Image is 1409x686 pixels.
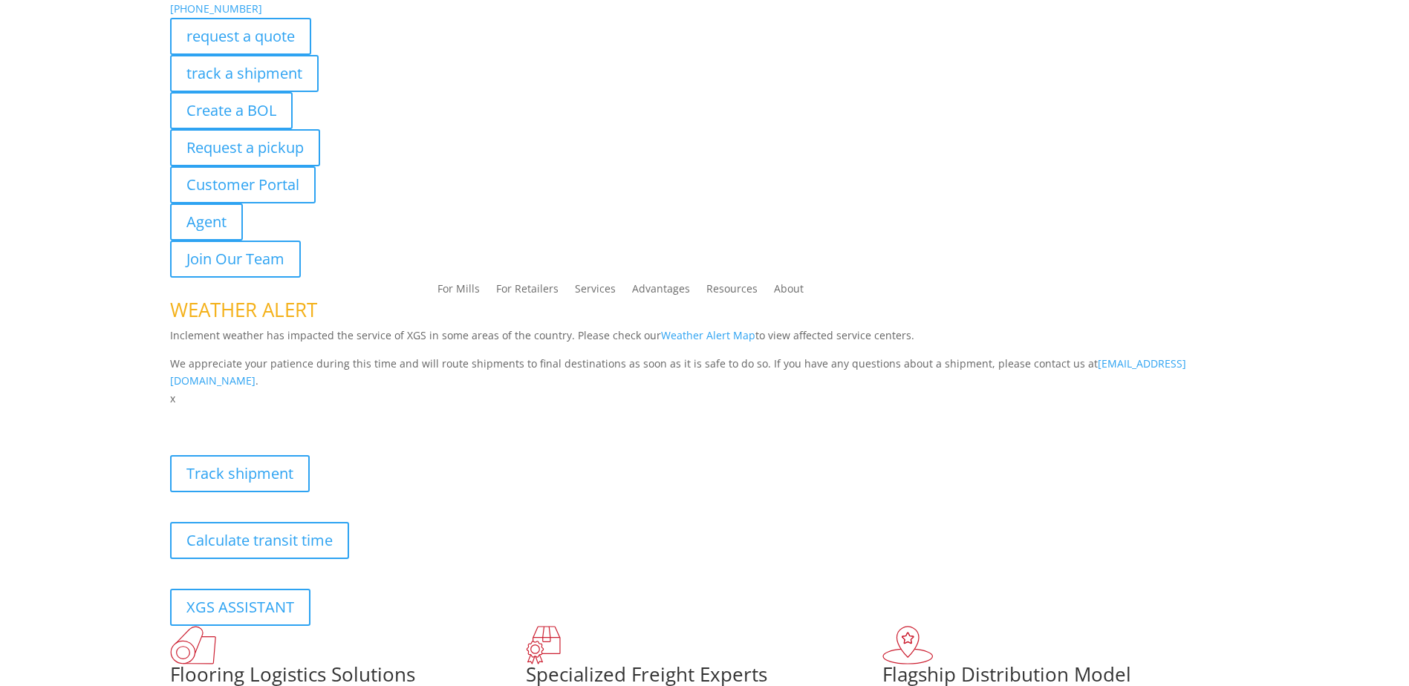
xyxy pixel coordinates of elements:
a: Weather Alert Map [661,328,755,342]
a: Customer Portal [170,166,316,203]
p: x [170,390,1240,408]
img: xgs-icon-flagship-distribution-model-red [882,626,934,664]
span: WEATHER ALERT [170,296,317,323]
a: Services [575,284,616,300]
a: track a shipment [170,55,319,92]
p: We appreciate your patience during this time and will route shipments to final destinations as so... [170,355,1240,391]
p: Inclement weather has impacted the service of XGS in some areas of the country. Please check our ... [170,327,1240,355]
a: Create a BOL [170,92,293,129]
img: xgs-icon-focused-on-flooring-red [526,626,561,664]
a: Calculate transit time [170,522,349,559]
a: Request a pickup [170,129,320,166]
a: Advantages [632,284,690,300]
a: XGS ASSISTANT [170,589,310,626]
a: Resources [706,284,758,300]
a: About [774,284,804,300]
a: Track shipment [170,455,310,492]
a: For Mills [437,284,480,300]
img: xgs-icon-total-supply-chain-intelligence-red [170,626,216,664]
a: request a quote [170,18,311,55]
b: Visibility, transparency, and control for your entire supply chain. [170,410,501,424]
a: Agent [170,203,243,241]
a: For Retailers [496,284,559,300]
a: [PHONE_NUMBER] [170,1,262,16]
a: Join Our Team [170,241,301,278]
